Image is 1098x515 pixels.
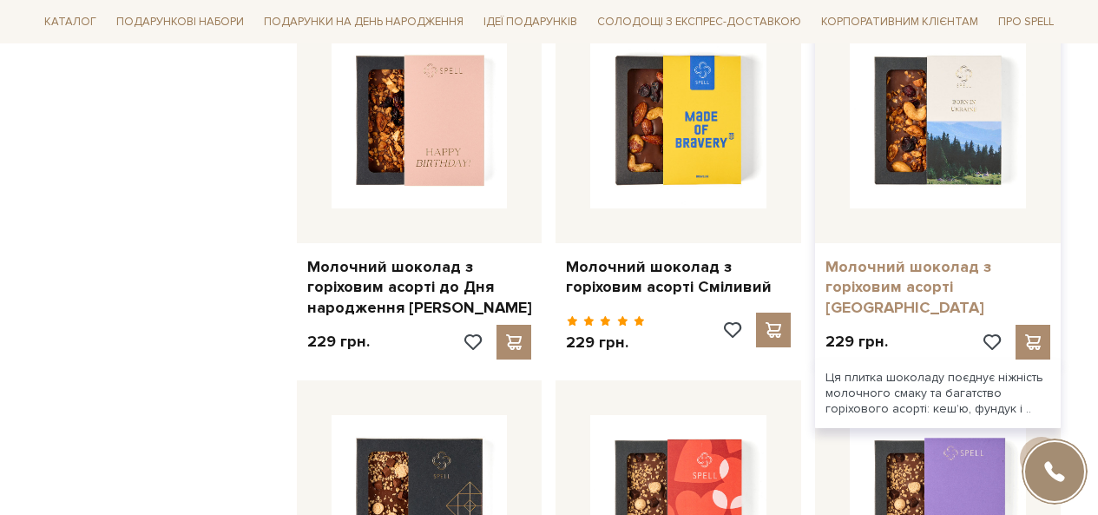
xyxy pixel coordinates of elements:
[307,332,370,352] p: 229 грн.
[825,257,1050,318] a: Молочний шоколад з горіховим асорті [GEOGRAPHIC_DATA]
[109,9,251,36] span: Подарункові набори
[257,9,470,36] span: Подарунки на День народження
[566,333,645,353] p: 229 грн.
[566,257,791,298] a: Молочний шоколад з горіховим асорті Сміливий
[814,7,985,36] a: Корпоративним клієнтам
[477,9,584,36] span: Ідеї подарунків
[815,360,1061,428] div: Ця плитка шоколаду поєднує ніжність молочного смаку та багатство горіхового асорті: кеш’ю, фундук...
[850,32,1026,208] img: Молочний шоколад з горіховим асорті Україна
[37,9,103,36] span: Каталог
[307,257,532,318] a: Молочний шоколад з горіховим асорті до Дня народження [PERSON_NAME]
[825,332,888,352] p: 229 грн.
[991,9,1061,36] span: Про Spell
[590,7,808,36] a: Солодощі з експрес-доставкою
